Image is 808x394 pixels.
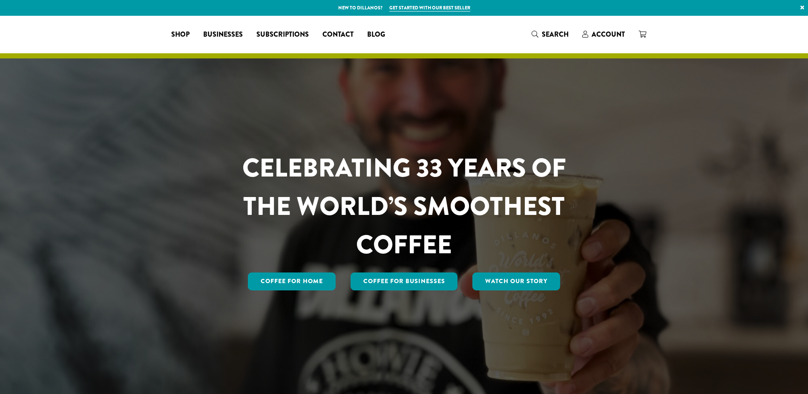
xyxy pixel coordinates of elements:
a: Coffee For Businesses [351,272,458,290]
a: Get started with our best seller [389,4,470,12]
span: Contact [322,29,354,40]
h1: CELEBRATING 33 YEARS OF THE WORLD’S SMOOTHEST COFFEE [217,149,591,264]
a: Watch Our Story [472,272,560,290]
a: Shop [164,28,196,41]
span: Search [542,29,569,39]
span: Businesses [203,29,243,40]
span: Subscriptions [256,29,309,40]
a: Coffee for Home [248,272,336,290]
span: Account [592,29,625,39]
span: Blog [367,29,385,40]
span: Shop [171,29,190,40]
a: Search [525,27,575,41]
